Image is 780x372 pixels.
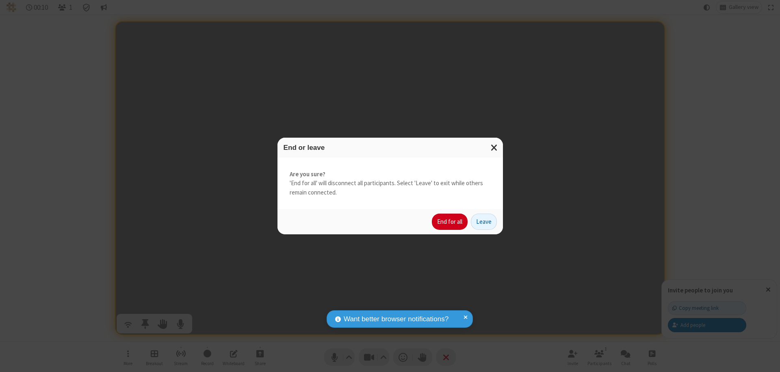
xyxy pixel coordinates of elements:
span: Want better browser notifications? [344,314,448,324]
strong: Are you sure? [290,170,491,179]
div: 'End for all' will disconnect all participants. Select 'Leave' to exit while others remain connec... [277,158,503,210]
h3: End or leave [284,144,497,151]
button: Leave [471,214,497,230]
button: Close modal [486,138,503,158]
button: End for all [432,214,468,230]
